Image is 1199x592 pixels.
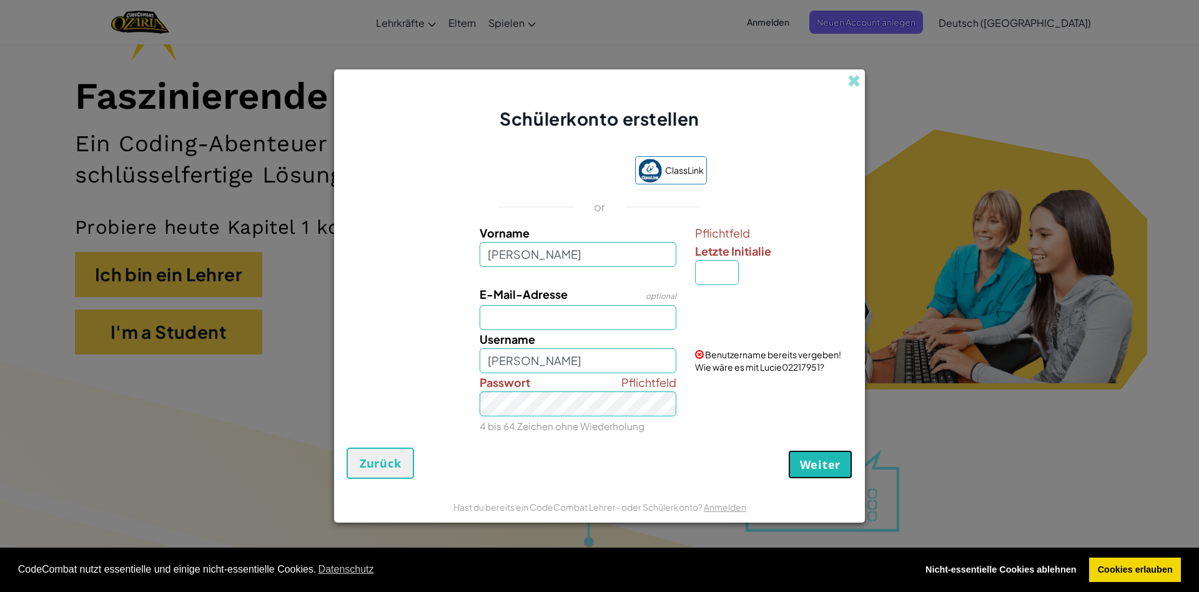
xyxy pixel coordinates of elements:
[480,226,530,240] span: Vorname
[695,349,841,373] span: Benutzername bereits vergeben! Wie wäre es mit Lucie02217951?
[646,291,676,301] span: optional
[638,159,662,183] img: classlink-logo-small.png
[316,560,375,579] a: learn more about cookies
[621,373,676,391] span: Pflichtfeld
[788,450,852,479] button: Weiter
[695,244,771,258] span: Letzte Initialie
[594,199,606,214] p: or
[480,375,530,389] span: Passwort
[500,108,699,129] span: Schülerkonto erstellen
[18,560,907,579] span: CodeCombat nutzt essentielle und einige nicht-essentielle Cookies.
[360,456,401,471] span: Zurück
[480,420,644,432] small: 4 bis 64 Zeichen ohne Wiederholung
[480,332,535,346] span: Username
[1089,558,1181,583] a: allow cookies
[800,457,841,472] span: Weiter
[665,161,704,179] span: ClassLink
[917,558,1085,583] a: deny cookies
[347,448,414,479] button: Zurück
[480,287,568,301] span: E-Mail-Adresse
[453,501,704,513] span: Hast du bereits ein CodeCombat Lehrer- oder Schülerkonto?
[486,158,629,186] iframe: Schaltfläche „Über Google anmelden“
[493,158,623,186] div: Über Google anmelden. Wird in neuem Tab geöffnet.
[695,224,849,242] span: Pflichtfeld
[704,501,746,513] a: Anmelden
